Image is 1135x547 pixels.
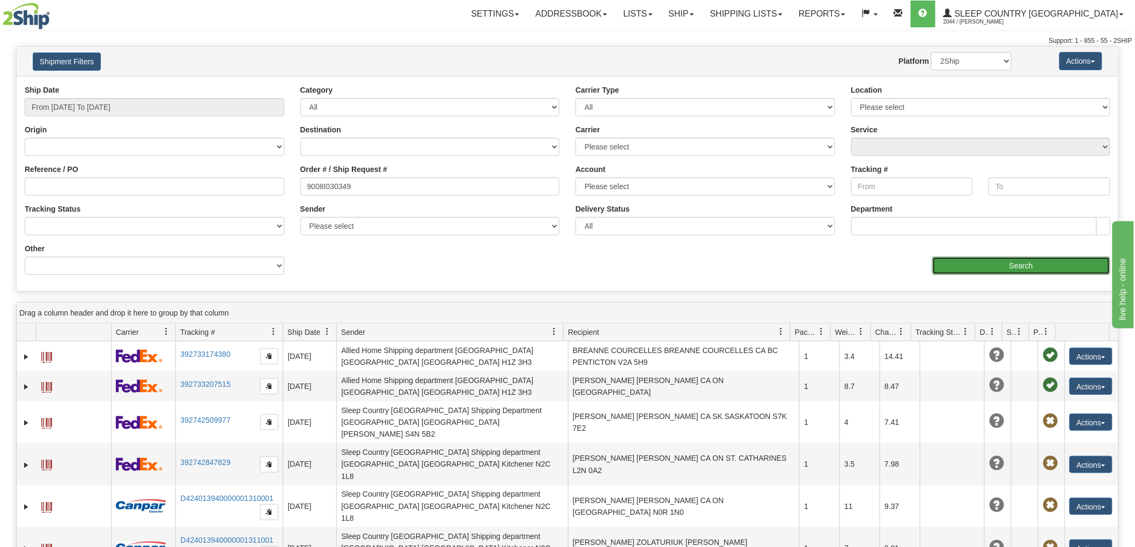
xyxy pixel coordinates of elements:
[952,9,1118,18] span: Sleep Country [GEOGRAPHIC_DATA]
[989,456,1004,471] span: Unknown
[880,443,920,485] td: 7.98
[300,124,341,135] label: Destination
[180,416,230,424] a: 392742509977
[880,485,920,527] td: 9.37
[116,458,163,471] img: 2 - FedEx Express®
[3,36,1132,46] div: Support: 1 - 855 - 55 - 2SHIP
[935,1,1132,27] a: Sleep Country [GEOGRAPHIC_DATA] 2044 / [PERSON_NAME]
[799,485,839,527] td: 1
[851,85,882,95] label: Location
[893,323,911,341] a: Charge filter column settings
[576,164,606,175] label: Account
[157,323,175,341] a: Carrier filter column settings
[1070,456,1112,473] button: Actions
[1043,378,1058,393] span: Pickup Successfully created
[989,498,1004,513] span: Unknown
[264,323,283,341] a: Tracking # filter column settings
[1059,52,1102,70] button: Actions
[21,381,32,392] a: Expand
[116,499,166,513] img: 14 - Canpar
[568,443,800,485] td: [PERSON_NAME] [PERSON_NAME] CA ON ST. CATHARINES L2N 0A2
[336,341,568,371] td: Allied Home Shipping department [GEOGRAPHIC_DATA] [GEOGRAPHIC_DATA] [GEOGRAPHIC_DATA] H1Z 3H3
[568,341,800,371] td: BREANNE COURCELLES BREANNE COURCELLES CA BC PENTICTON V2A 5H9
[260,456,278,473] button: Copy to clipboard
[25,124,47,135] label: Origin
[576,124,600,135] label: Carrier
[260,378,278,394] button: Copy to clipboard
[851,177,973,196] input: From
[260,504,278,520] button: Copy to clipboard
[300,164,388,175] label: Order # / Ship Request #
[341,327,365,338] span: Sender
[568,401,800,443] td: [PERSON_NAME] [PERSON_NAME] CA SK SASKATOON S7K 7E2
[527,1,615,27] a: Addressbook
[851,124,878,135] label: Service
[300,85,333,95] label: Category
[336,443,568,485] td: Sleep Country [GEOGRAPHIC_DATA] Shipping department [GEOGRAPHIC_DATA] [GEOGRAPHIC_DATA] Kitchener...
[545,323,563,341] a: Sender filter column settings
[116,416,163,429] img: 2 - FedEx Express®
[791,1,853,27] a: Reports
[875,327,898,338] span: Charge
[812,323,830,341] a: Packages filter column settings
[839,371,880,401] td: 8.7
[702,1,791,27] a: Shipping lists
[25,243,45,254] label: Other
[1043,414,1058,429] span: Pickup Not Assigned
[576,85,619,95] label: Carrier Type
[116,349,163,363] img: 2 - FedEx Express®
[839,443,880,485] td: 3.5
[615,1,660,27] a: Lists
[980,327,989,338] span: Delivery Status
[916,327,962,338] span: Tracking Status
[989,378,1004,393] span: Unknown
[799,401,839,443] td: 1
[283,443,336,485] td: [DATE]
[21,460,32,470] a: Expand
[851,204,893,214] label: Department
[835,327,858,338] span: Weight
[180,494,274,503] a: D424013940000001310001
[1043,348,1058,363] span: Pickup Successfully created
[839,341,880,371] td: 3.4
[17,303,1118,324] div: grid grouping header
[839,401,880,443] td: 4
[1070,414,1112,431] button: Actions
[3,3,50,29] img: logo2044.jpg
[8,6,99,19] div: live help - online
[839,485,880,527] td: 11
[336,401,568,443] td: Sleep Country [GEOGRAPHIC_DATA] Shipping Department [GEOGRAPHIC_DATA] [GEOGRAPHIC_DATA] [PERSON_N...
[989,348,1004,363] span: Unknown
[336,371,568,401] td: Allied Home Shipping department [GEOGRAPHIC_DATA] [GEOGRAPHIC_DATA] [GEOGRAPHIC_DATA] H1Z 3H3
[1070,348,1112,365] button: Actions
[283,341,336,371] td: [DATE]
[300,204,326,214] label: Sender
[1034,327,1043,338] span: Pickup Status
[795,327,817,338] span: Packages
[180,350,230,358] a: 392733174380
[880,341,920,371] td: 14.41
[989,414,1004,429] span: Unknown
[576,204,630,214] label: Delivery Status
[41,347,52,364] a: Label
[1043,456,1058,471] span: Pickup Not Assigned
[1043,498,1058,513] span: Pickup Not Assigned
[799,341,839,371] td: 1
[318,323,336,341] a: Ship Date filter column settings
[25,85,60,95] label: Ship Date
[463,1,527,27] a: Settings
[957,323,975,341] a: Tracking Status filter column settings
[1110,219,1134,328] iframe: chat widget
[772,323,790,341] a: Recipient filter column settings
[21,501,32,512] a: Expand
[1070,378,1112,395] button: Actions
[989,177,1110,196] input: To
[336,485,568,527] td: Sleep Country [GEOGRAPHIC_DATA] Shipping department [GEOGRAPHIC_DATA] [GEOGRAPHIC_DATA] Kitchener...
[799,371,839,401] td: 1
[21,351,32,362] a: Expand
[661,1,702,27] a: Ship
[180,536,274,544] a: D424013940000001311001
[880,371,920,401] td: 8.47
[851,164,888,175] label: Tracking #
[799,443,839,485] td: 1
